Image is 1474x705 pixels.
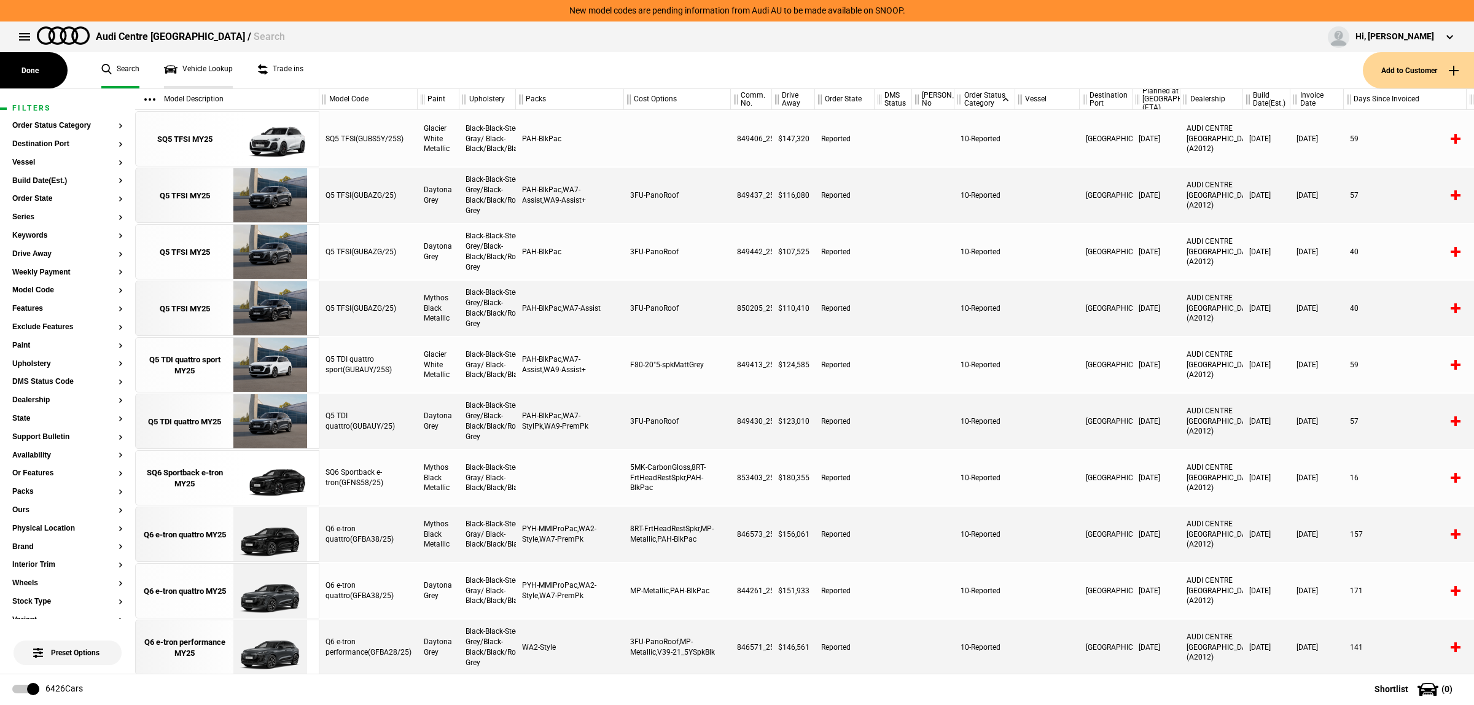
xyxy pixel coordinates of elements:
div: Drive Away [772,89,814,110]
div: [DATE] [1133,111,1180,166]
div: 3FU-PanoRoof,MP-Metallic,V39-21_5YSpkBlk [624,620,731,675]
div: Mythos Black Metallic [418,281,459,336]
section: Order Status Category [12,122,123,140]
div: 10-Reported [954,111,1015,166]
div: 141 [1344,620,1467,675]
section: Order State [12,195,123,213]
section: Keywords [12,232,123,250]
div: 849442_25 [731,224,772,279]
div: Glacier White Metallic [418,337,459,392]
a: Q6 e-tron quattro MY25 [142,507,227,563]
div: Reported [815,281,875,336]
div: [DATE] [1243,563,1290,618]
div: $180,355 [772,450,815,505]
div: [DATE] [1133,450,1180,505]
div: [DATE] [1243,224,1290,279]
div: 10-Reported [954,224,1015,279]
div: Q5 TFSI MY25 [160,190,210,201]
button: Series [12,213,123,222]
div: [DATE] [1133,507,1180,562]
div: $123,010 [772,394,815,449]
div: $116,080 [772,168,815,223]
div: Q6 e-tron performance(GFBA28/25) [319,620,418,675]
div: AUDI CENTRE [GEOGRAPHIC_DATA] (A2012) [1180,224,1243,279]
div: Q6 e-tron quattro MY25 [144,529,226,540]
button: State [12,415,123,423]
div: AUDI CENTRE [GEOGRAPHIC_DATA] (A2012) [1180,168,1243,223]
a: SQ6 Sportback e-tron MY25 [142,451,227,506]
section: Variant [12,616,123,634]
img: Audi_GFNS58_25_GX_0E0E_PAH_5MK_8RT_(Nadin:_5MK_8RT_C05_PAH)_ext.png [227,451,313,506]
div: 10-Reported [954,507,1015,562]
button: Model Code [12,286,123,295]
div: PYH-MMIProPac,WA2-Style,WA7-PremPk [516,563,624,618]
img: Audi_GUBAZG_25_FW_0E0E_3FU_PAH_WA7_6FJ_F80_H65_(Nadin:_3FU_6FJ_C56_F80_H65_PAH_WA7)_ext.png [227,281,313,337]
div: [DATE] [1243,337,1290,392]
button: Order Status Category [12,122,123,130]
button: Dealership [12,396,123,405]
button: Brand [12,543,123,551]
div: [DATE] [1290,507,1344,562]
div: 10-Reported [954,450,1015,505]
section: Model Code [12,286,123,305]
section: Paint [12,341,123,360]
a: Trade ins [257,52,303,88]
a: Q5 TFSI MY25 [142,281,227,337]
div: Reported [815,224,875,279]
div: Daytona Grey [418,168,459,223]
div: 849406_25 [731,111,772,166]
div: Black-Black-Steel Gray/ Black-Black/Black/Black [459,111,516,166]
button: Vessel [12,158,123,167]
div: [DATE] [1133,394,1180,449]
button: Build Date(Est.) [12,177,123,185]
div: AUDI CENTRE [GEOGRAPHIC_DATA] (A2012) [1180,563,1243,618]
img: Audi_GUBS5Y_25S_GX_2Y2Y_PAH_WA2_6FJ_53A_PYH_PWO_(Nadin:_53A_6FJ_C56_PAH_PWO_PYH_S9S_WA2)_ext.png [227,112,313,167]
div: PYH-MMIProPac,WA2-Style,WA7-PremPk [516,507,624,562]
div: 3FU-PanoRoof [624,168,731,223]
div: [GEOGRAPHIC_DATA] [1080,394,1133,449]
section: Weekly Payment [12,268,123,287]
div: Black-Black-Steel Grey/Black-Black/Black/Rock Grey [459,168,516,223]
section: Packs [12,488,123,506]
span: Search [254,31,285,42]
div: 10-Reported [954,394,1015,449]
div: DMS Status [875,89,911,110]
div: [DATE] [1133,620,1180,675]
img: Audi_GFBA38_25_GX_6Y6Y_WA7_WA2_PAH_PYH_V39_QE2_VW5_(Nadin:_C03_PAH_PYH_QE2_SN8_V39_VW5_WA2_WA7)_e... [227,564,313,619]
button: Variant [12,616,123,625]
div: Order Status Category [954,89,1015,110]
div: 846573_25 [731,507,772,562]
div: PAH-BlkPac,WA7-StylPk,WA9-PremPk [516,394,624,449]
img: Audi_GUBAZG_25_FW_6Y6Y_3FU_PAH_6FJ_(Nadin:_3FU_6FJ_C56_PAH)_ext.png [227,225,313,280]
div: Reported [815,563,875,618]
div: Black-Black-Steel Gray/ Black-Black/Black/Black [459,563,516,618]
div: 3FU-PanoRoof [624,224,731,279]
div: [DATE] [1243,111,1290,166]
div: [DATE] [1290,224,1344,279]
div: AUDI CENTRE [GEOGRAPHIC_DATA] (A2012) [1180,450,1243,505]
div: Destination Port [1080,89,1132,110]
img: Audi_GFBA28_25_FW_6Y6Y_3FU_WA2_V39_PAH_PY2_(Nadin:_3FU_C05_PAH_PY2_SN8_V39_WA2)_ext.png [227,620,313,676]
div: [DATE] [1243,394,1290,449]
button: Wheels [12,579,123,588]
div: [DATE] [1133,281,1180,336]
div: Reported [815,394,875,449]
button: Add to Customer [1363,52,1474,88]
span: Preset Options [36,633,99,657]
div: $124,585 [772,337,815,392]
a: Q6 e-tron quattro MY25 [142,564,227,619]
div: Order State [815,89,874,110]
div: 853403_25 [731,450,772,505]
div: PAH-BlkPac,WA7-Assist,WA9-Assist+ [516,168,624,223]
div: Black-Black-Steel Gray/ Black-Black/Black/Black [459,337,516,392]
div: 40 [1344,224,1467,279]
button: Keywords [12,232,123,240]
div: Vessel [1015,89,1079,110]
div: Q5 TFSI(GUBAZG/25) [319,224,418,279]
div: $146,561 [772,620,815,675]
a: Vehicle Lookup [164,52,233,88]
button: Or Features [12,469,123,478]
div: AUDI CENTRE [GEOGRAPHIC_DATA] (A2012) [1180,281,1243,336]
section: Dealership [12,396,123,415]
div: 40 [1344,281,1467,336]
